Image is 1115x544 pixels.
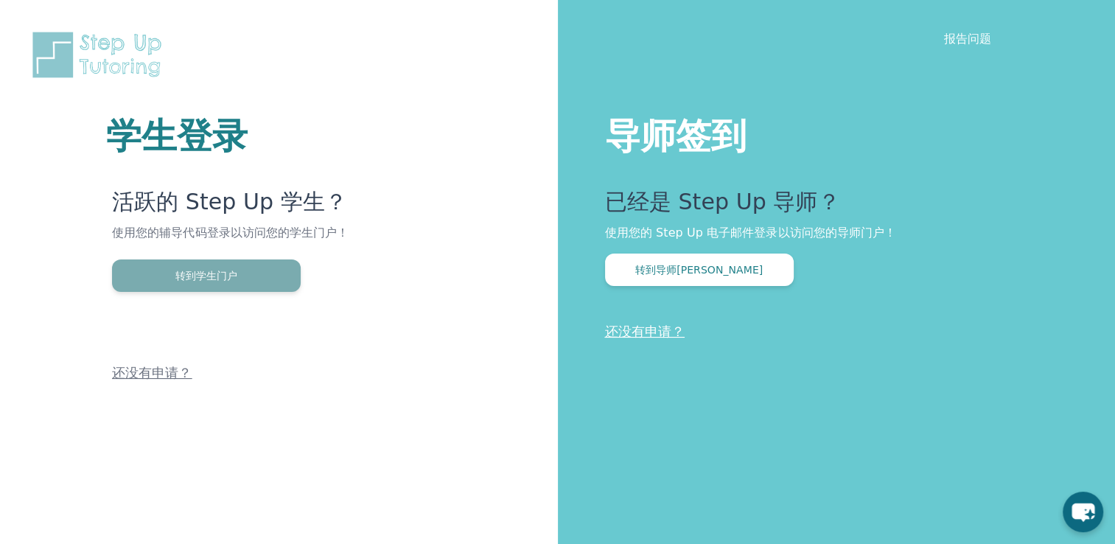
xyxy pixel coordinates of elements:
[112,189,381,224] p: 活跃的 Step Up 学生？
[112,365,192,380] a: 还没有申请？
[112,224,381,259] p: 使用您的辅导代码登录以访问您的学生门户！
[605,262,794,276] a: 转到导师[PERSON_NAME]
[106,118,381,153] h1: 学生登录
[29,29,171,80] img: Step Up Tutoring 水平标志
[605,224,1057,242] p: 使用您的 Step Up 电子邮件登录以访问您的导师门户！
[605,324,685,339] a: 还没有申请？
[1063,492,1103,532] button: 聊天按钮
[112,259,301,292] button: 转到学生门户
[944,31,991,46] a: 报告问题
[605,112,1057,153] h1: 导师签到
[605,189,1057,224] p: 已经是 Step Up 导师？
[112,268,301,282] a: 转到学生门户
[605,254,794,286] button: 转到导师[PERSON_NAME]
